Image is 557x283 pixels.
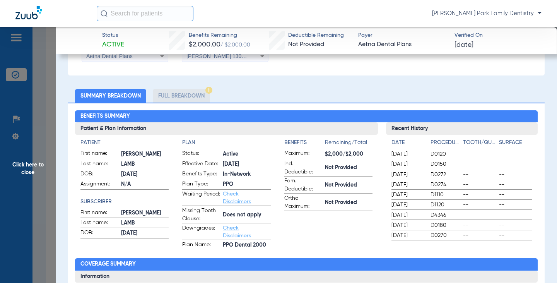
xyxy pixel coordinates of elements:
[80,149,118,159] span: First name:
[499,201,532,209] span: --
[223,211,270,219] span: Does not apply
[182,170,220,179] span: Benefits Type:
[182,160,220,169] span: Effective Date:
[391,160,424,168] span: [DATE]
[284,139,325,149] app-breakdown-title: Benefits
[80,160,118,169] span: Last name:
[391,201,424,209] span: [DATE]
[121,219,169,227] span: LAMB
[220,42,250,48] span: / $2,000.00
[186,53,263,59] span: [PERSON_NAME] 1306285838
[223,225,251,238] a: Check Disclaimers
[284,139,325,147] h4: Benefits
[431,181,460,189] span: D0274
[182,180,220,189] span: Plan Type:
[432,10,542,17] span: [PERSON_NAME] Park Family Dentistry
[121,150,169,158] span: [PERSON_NAME]
[223,241,270,249] span: PPO Dental 2000
[499,139,532,149] app-breakdown-title: Surface
[391,191,424,199] span: [DATE]
[80,198,169,206] h4: Subscriber
[431,232,460,239] span: D0270
[391,221,424,229] span: [DATE]
[431,171,460,178] span: D0272
[189,41,220,48] span: $2,000.00
[325,164,372,172] span: Not Provided
[499,181,532,189] span: --
[325,181,372,189] span: Not Provided
[80,139,169,147] h4: Patient
[284,149,322,159] span: Maximum:
[75,89,146,103] li: Summary Breakdown
[223,191,251,204] a: Check Disclaimers
[463,139,496,147] h4: Tooth/Quad
[391,150,424,158] span: [DATE]
[386,122,538,135] h3: Recent History
[182,207,220,223] span: Missing Tooth Clause:
[284,177,322,193] span: Fam. Deductible:
[284,160,322,176] span: Ind. Deductible:
[223,170,270,178] span: In-Network
[102,40,124,50] span: Active
[75,110,538,123] h2: Benefits Summary
[391,139,424,147] h4: Date
[431,160,460,168] span: D0150
[121,180,169,189] span: N/A
[431,139,460,147] h4: Procedure
[153,89,210,103] li: Full Breakdown
[205,87,212,94] img: Hazard
[391,139,424,149] app-breakdown-title: Date
[463,232,496,239] span: --
[97,6,193,21] input: Search for patients
[80,209,118,218] span: First name:
[431,221,460,229] span: D0180
[80,229,118,238] span: DOB:
[499,221,532,229] span: --
[431,139,460,149] app-breakdown-title: Procedure
[189,31,250,39] span: Benefits Remaining
[121,160,169,168] span: LAMB
[499,232,532,239] span: --
[463,221,496,229] span: --
[80,219,118,228] span: Last name:
[80,180,118,189] span: Assignment:
[463,211,496,219] span: --
[391,232,424,239] span: [DATE]
[431,211,460,219] span: D4346
[284,194,322,211] span: Ortho Maximum:
[182,190,220,206] span: Waiting Period:
[325,139,372,149] span: Remaining/Total
[463,201,496,209] span: --
[288,41,324,48] span: Not Provided
[223,150,270,158] span: Active
[391,211,424,219] span: [DATE]
[463,191,496,199] span: --
[463,171,496,178] span: --
[288,31,344,39] span: Deductible Remaining
[431,150,460,158] span: D0120
[86,53,133,59] span: Aetna Dental Plans
[431,191,460,199] span: D1110
[499,191,532,199] span: --
[499,160,532,168] span: --
[358,31,448,39] span: Payer
[463,181,496,189] span: --
[102,31,124,39] span: Status
[121,209,169,217] span: [PERSON_NAME]
[101,10,108,17] img: Search Icon
[182,224,220,240] span: Downgrades:
[75,258,538,271] h2: Coverage Summary
[75,271,538,283] h3: Information
[454,40,473,50] span: [DATE]
[80,170,118,179] span: DOB:
[182,149,220,159] span: Status:
[463,160,496,168] span: --
[391,181,424,189] span: [DATE]
[499,150,532,158] span: --
[454,31,544,39] span: Verified On
[325,199,372,207] span: Not Provided
[182,139,270,147] app-breakdown-title: Plan
[499,139,532,147] h4: Surface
